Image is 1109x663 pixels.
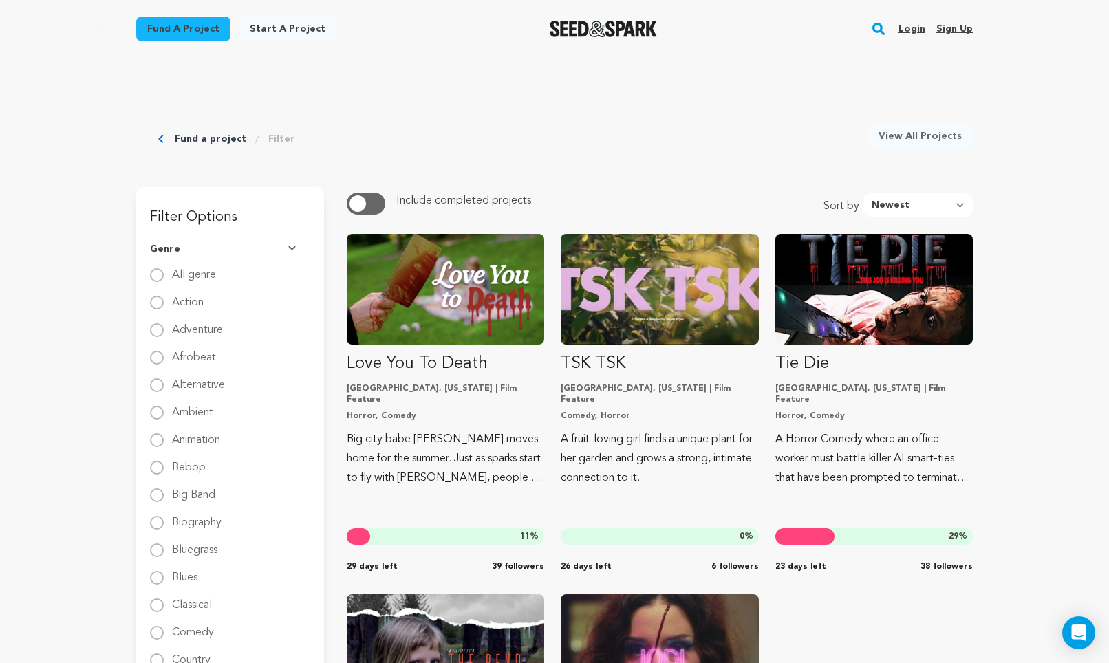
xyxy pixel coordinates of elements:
[150,231,310,267] button: Genre
[172,259,216,281] label: All genre
[136,17,230,41] a: Fund a project
[740,532,744,541] span: 0
[172,479,215,501] label: Big Band
[775,561,826,572] span: 23 days left
[347,234,544,488] a: Fund Love You To Death
[172,506,222,528] label: Biography
[175,132,246,146] a: Fund a project
[172,341,216,363] label: Afrobeat
[172,286,204,308] label: Action
[561,353,758,375] p: TSK TSK
[949,531,967,542] span: %
[823,198,864,217] span: Sort by:
[775,234,973,488] a: Fund Tie Die
[136,187,324,231] h3: Filter Options
[561,234,758,488] a: Fund TSK TSK
[1062,616,1095,649] div: Open Intercom Messenger
[711,561,759,572] span: 6 followers
[172,369,225,391] label: Alternative
[172,561,197,583] label: Blues
[172,424,220,446] label: Animation
[775,353,973,375] p: Tie Die
[561,430,758,488] p: A fruit-loving girl finds a unique plant for her garden and grows a strong, intimate connection t...
[550,21,658,37] img: Seed&Spark Logo Dark Mode
[520,531,539,542] span: %
[775,383,973,405] p: [GEOGRAPHIC_DATA], [US_STATE] | Film Feature
[172,396,213,418] label: Ambient
[172,314,223,336] label: Adventure
[268,132,295,146] a: Filter
[775,430,973,488] p: A Horror Comedy where an office worker must battle killer AI smart-ties that have been prompted t...
[949,532,958,541] span: 29
[347,383,544,405] p: [GEOGRAPHIC_DATA], [US_STATE] | Film Feature
[920,561,973,572] span: 38 followers
[396,195,531,206] span: Include completed projects
[775,411,973,422] p: Horror, Comedy
[150,242,180,256] span: Genre
[550,21,658,37] a: Seed&Spark Homepage
[868,124,973,149] a: View All Projects
[520,532,530,541] span: 11
[158,124,295,154] div: Breadcrumb
[172,589,212,611] label: Classical
[492,561,544,572] span: 39 followers
[347,561,398,572] span: 29 days left
[740,531,753,542] span: %
[288,246,299,252] img: Seed&Spark Arrow Down Icon
[172,451,206,473] label: Bebop
[347,411,544,422] p: Horror, Comedy
[561,561,612,572] span: 26 days left
[172,534,217,556] label: Bluegrass
[936,18,973,40] a: Sign up
[898,18,925,40] a: Login
[239,17,336,41] a: Start a project
[172,616,214,638] label: Comedy
[347,430,544,488] p: Big city babe [PERSON_NAME] moves home for the summer. Just as sparks start to fly with [PERSON_N...
[347,353,544,375] p: Love You To Death
[561,383,758,405] p: [GEOGRAPHIC_DATA], [US_STATE] | Film Feature
[561,411,758,422] p: Comedy, Horror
